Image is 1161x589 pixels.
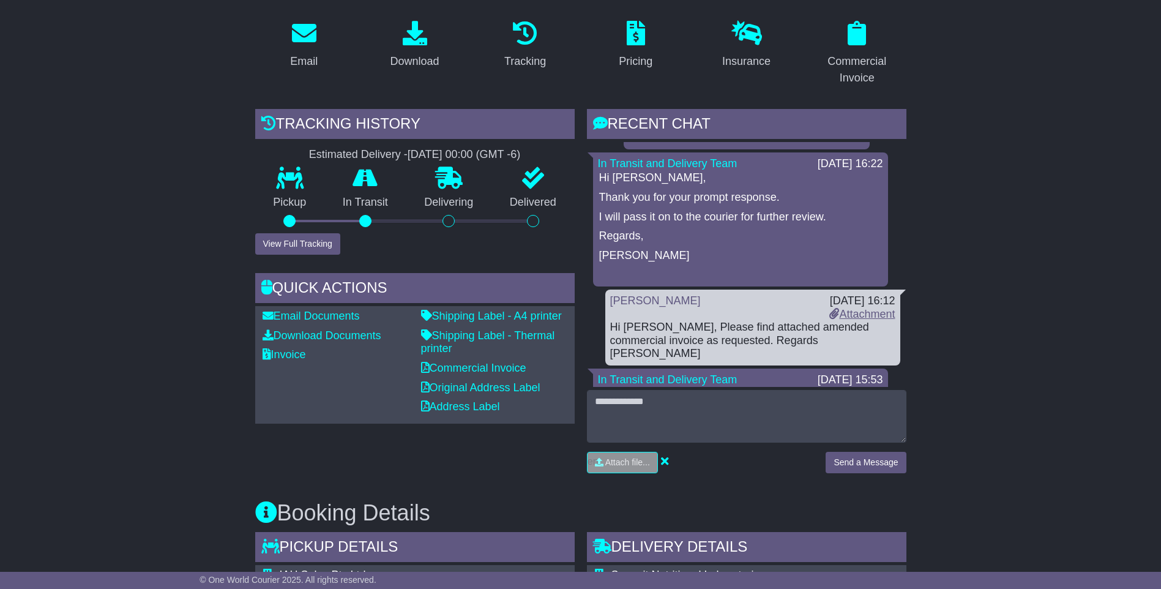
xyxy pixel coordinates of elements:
[324,196,406,209] p: In Transit
[611,569,766,581] span: Summit Nutritional Laboratories
[826,452,906,473] button: Send a Message
[255,532,575,565] div: Pickup Details
[722,53,771,70] div: Insurance
[421,381,540,394] a: Original Address Label
[290,53,318,70] div: Email
[598,373,737,386] a: In Transit and Delivery Team
[382,17,447,74] a: Download
[829,308,895,320] a: Attachment
[818,157,883,171] div: [DATE] 16:22
[504,53,546,70] div: Tracking
[255,148,575,162] div: Estimated Delivery -
[282,17,326,74] a: Email
[598,157,737,170] a: In Transit and Delivery Team
[421,400,500,413] a: Address Label
[421,310,562,322] a: Shipping Label - A4 printer
[421,329,555,355] a: Shipping Label - Thermal printer
[255,233,340,255] button: View Full Tracking
[816,53,898,86] div: Commercial Invoice
[390,53,439,70] div: Download
[496,17,554,74] a: Tracking
[587,109,906,142] div: RECENT CHAT
[280,569,366,581] span: IAH Sales Pty Ltd
[255,109,575,142] div: Tracking history
[829,294,895,308] div: [DATE] 16:12
[200,575,376,585] span: © One World Courier 2025. All rights reserved.
[599,249,882,263] p: [PERSON_NAME]
[610,321,895,361] div: Hi [PERSON_NAME], Please find attached amended commercial invoice as requested. Regards [PERSON_N...
[610,294,701,307] a: [PERSON_NAME]
[255,196,325,209] p: Pickup
[491,196,575,209] p: Delivered
[808,17,906,91] a: Commercial Invoice
[255,273,575,306] div: Quick Actions
[408,148,520,162] div: [DATE] 00:00 (GMT -6)
[818,373,883,387] div: [DATE] 15:53
[599,191,882,204] p: Thank you for your prompt response.
[421,362,526,374] a: Commercial Invoice
[263,329,381,342] a: Download Documents
[599,230,882,243] p: Regards,
[599,211,882,224] p: I will pass it on to the courier for further review.
[263,310,360,322] a: Email Documents
[619,53,652,70] div: Pricing
[611,17,660,74] a: Pricing
[263,348,306,361] a: Invoice
[255,501,906,525] h3: Booking Details
[599,171,882,185] p: Hi [PERSON_NAME],
[406,196,492,209] p: Delivering
[714,17,778,74] a: Insurance
[587,532,906,565] div: Delivery Details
